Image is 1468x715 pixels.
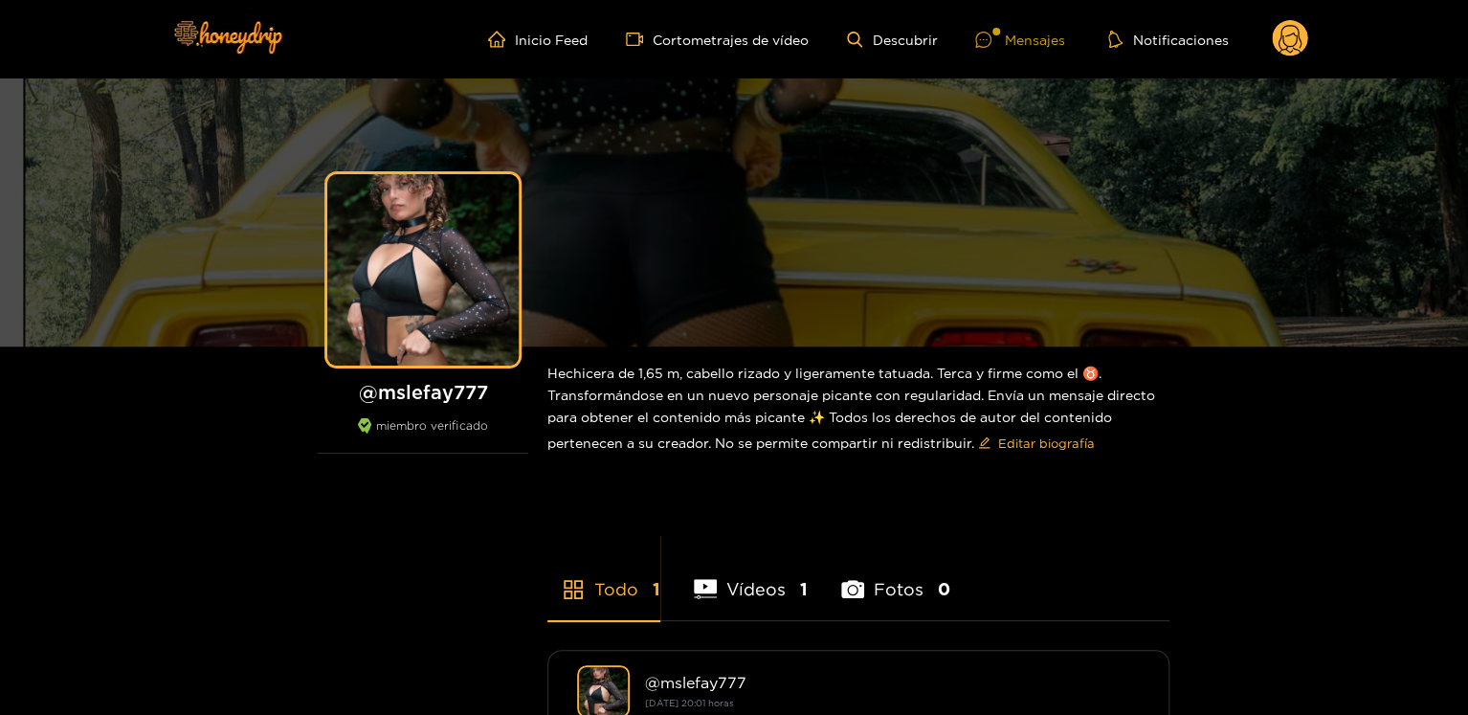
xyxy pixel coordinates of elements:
[378,381,488,402] font: mslefay777
[515,33,588,47] font: Inicio Feed
[1132,33,1228,47] font: Notificaciones
[874,579,923,598] font: Fotos
[872,33,937,47] font: Descubrir
[660,674,746,691] font: mslefay777
[376,419,488,432] font: miembro verificado
[653,579,660,598] font: 1
[645,698,734,708] font: [DATE] 20:01 horas
[626,31,809,48] a: Cortometrajes de vídeo
[1102,30,1234,49] button: Notificaciones
[938,579,950,598] font: 0
[726,579,786,598] font: Vídeos
[653,33,809,47] font: Cortometrajes de vídeo
[645,674,660,691] font: @
[800,579,808,598] font: 1
[594,579,638,598] font: Todo
[488,31,515,48] span: hogar
[547,366,1155,450] font: Hechicera de 1,65 m, cabello rizado y ligeramente tatuada. Terca y firme como el ♉️. Transformánd...
[847,32,937,48] a: Descubrir
[998,436,1095,450] font: Editar biografía
[974,428,1099,458] button: editarEditar biografía
[359,381,378,402] font: @
[626,31,653,48] span: cámara de vídeo
[978,436,990,451] span: editar
[488,31,588,48] a: Inicio Feed
[1004,33,1064,47] font: Mensajes
[562,578,585,601] span: tienda de aplicaciones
